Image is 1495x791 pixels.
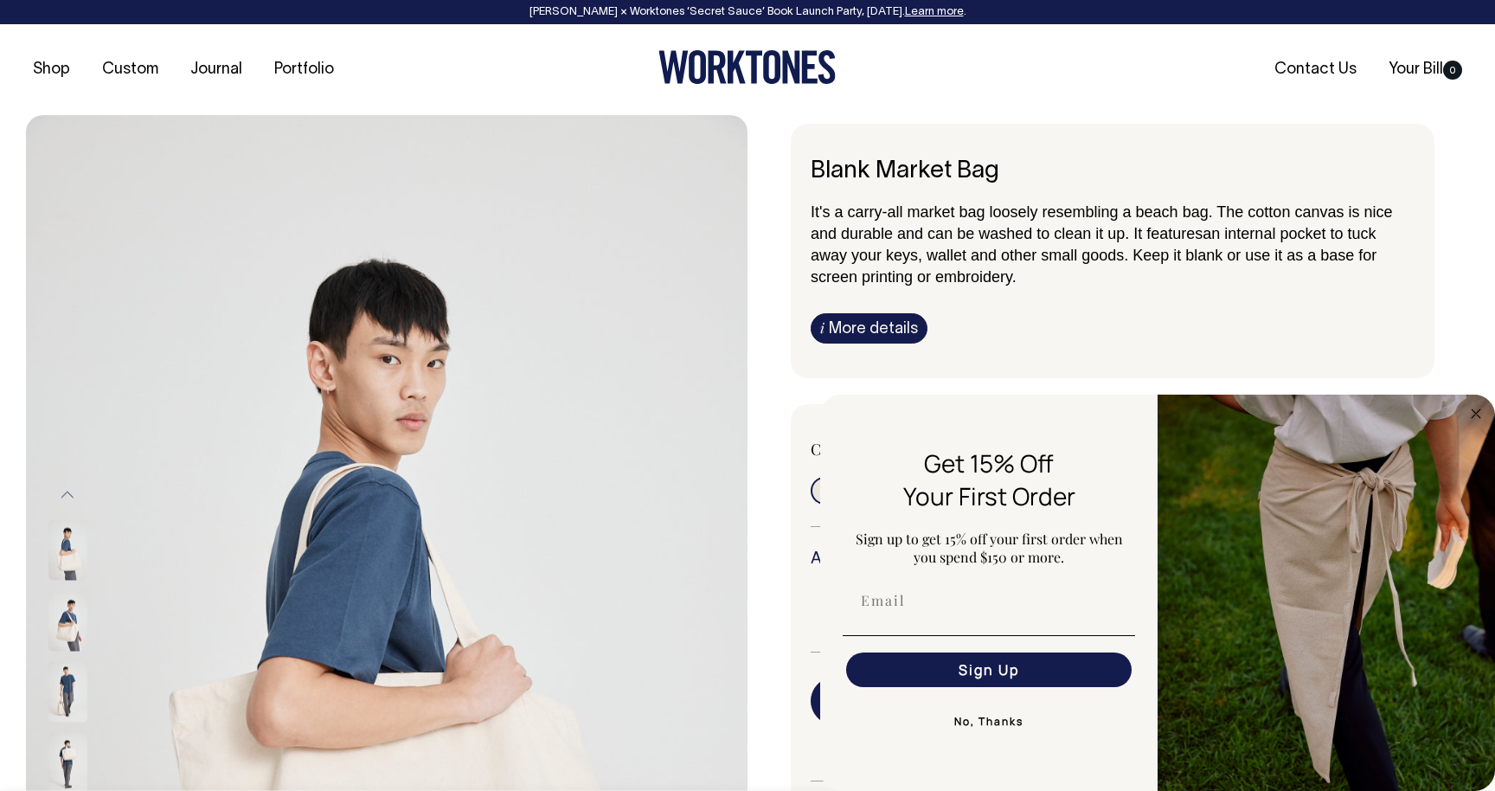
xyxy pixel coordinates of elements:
[846,653,1132,687] button: Sign Up
[1443,61,1462,80] span: 0
[843,635,1135,636] img: underline
[811,582,1004,627] input: 10% OFF 10 more to apply
[846,583,1132,618] input: Email
[811,551,1415,569] h6: Add more items to save
[819,608,995,622] span: 10 more to apply
[1158,395,1495,791] img: 5e34ad8f-4f05-4173-92a8-ea475ee49ac9.jpeg
[811,203,1392,242] span: It's a carry-all market bag loosely resembling a beach bag. The cotton canvas is nice and durable...
[811,225,1376,286] span: an internal pocket to tuck away your keys, wallet and other small goods. Keep it blank or use it ...
[811,439,1052,460] div: Colour
[183,55,249,84] a: Journal
[55,476,80,515] button: Previous
[48,662,87,723] img: natural
[267,55,341,84] a: Portfolio
[1382,55,1469,84] a: Your Bill0
[48,591,87,652] img: natural
[820,318,824,337] span: i
[903,479,1075,512] span: Your First Order
[811,313,927,344] a: iMore details
[95,55,165,84] a: Custom
[820,395,1495,791] div: FLYOUT Form
[843,704,1135,739] button: No, Thanks
[811,684,835,718] button: -
[1466,403,1486,424] button: Close dialog
[924,447,1054,479] span: Get 15% Off
[48,520,87,581] img: natural
[905,7,964,17] a: Learn more
[17,6,1478,18] div: [PERSON_NAME] × Worktones ‘Secret Sauce’ Book Launch Party, [DATE]. .
[26,55,77,84] a: Shop
[811,158,1415,185] h1: Blank Market Bag
[1267,55,1363,84] a: Contact Us
[856,530,1123,566] span: Sign up to get 15% off your first order when you spend $150 or more.
[819,588,995,608] span: 10% OFF
[1138,225,1203,242] span: t features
